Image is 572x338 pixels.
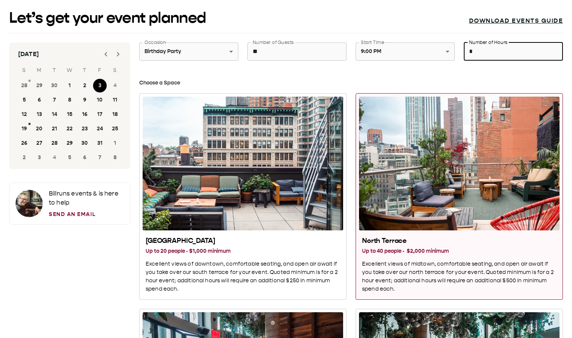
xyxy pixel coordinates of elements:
[146,236,340,246] h2: [GEOGRAPHIC_DATA]
[108,108,122,121] button: 18
[78,136,92,150] button: 30
[108,151,122,164] button: 8
[17,151,31,164] button: 2
[108,122,122,136] button: 25
[78,79,92,92] button: 2
[78,122,92,136] button: 23
[63,93,76,107] button: 8
[78,151,92,164] button: 6
[17,63,31,78] span: Sunday
[63,108,76,121] button: 15
[33,151,46,164] button: 3
[362,260,556,293] p: Excellent views of midtown, comfortable seating, and open air await if you take over our north te...
[146,247,340,255] h3: Up to 20 people · $1,000 minimum
[17,108,31,121] button: 12
[17,136,31,150] button: 26
[362,236,556,246] h2: North Terrace
[356,93,563,300] button: North Terrace
[17,79,31,92] button: 28
[33,93,46,107] button: 6
[146,260,340,293] p: Excellent views of downtown, comfortable seating, and open air await if you take over our south t...
[98,47,113,62] button: Previous month
[33,136,46,150] button: 27
[63,122,76,136] button: 22
[469,17,563,25] a: Download events guide
[48,63,61,78] span: Tuesday
[93,136,107,150] button: 31
[108,63,122,78] span: Saturday
[33,79,46,92] button: 29
[93,151,107,164] button: 7
[63,63,76,78] span: Wednesday
[93,122,107,136] button: 24
[108,93,122,107] button: 11
[93,108,107,121] button: 17
[361,39,384,45] label: Start Time
[469,39,507,45] label: Number of Hours
[108,136,122,150] button: 1
[93,63,107,78] span: Friday
[33,63,46,78] span: Monday
[139,26,238,77] div: Birthday Party
[93,93,107,107] button: 10
[145,39,166,45] label: Occasion
[63,136,76,150] button: 29
[48,122,61,136] button: 21
[63,79,76,92] button: 1
[17,93,31,107] button: 5
[49,189,124,207] p: Bill runs events & is here to help
[33,122,46,136] button: 20
[48,108,61,121] button: 14
[48,79,61,92] button: 30
[253,39,294,45] label: Number of Guests
[17,122,31,136] button: 19
[48,136,61,150] button: 28
[356,26,455,77] div: 9:00 PM
[49,210,124,218] a: Send an Email
[18,50,39,59] div: [DATE]
[63,151,76,164] button: 5
[362,247,556,255] h3: Up to 40 people · $2,000 minimum
[78,93,92,107] button: 9
[48,93,61,107] button: 7
[139,93,347,300] button: South Terrace
[110,47,126,62] button: Next month
[78,108,92,121] button: 16
[93,79,107,92] button: 3
[78,63,92,78] span: Thursday
[33,108,46,121] button: 13
[9,9,206,27] h1: Let’s get your event planned
[139,79,563,87] h3: Choose a Space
